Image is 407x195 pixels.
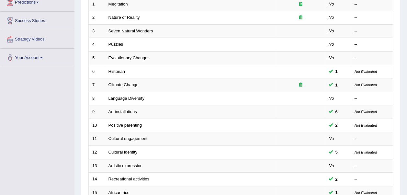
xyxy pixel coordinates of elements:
[108,2,128,6] a: Meditation
[329,96,334,101] em: No
[333,68,340,75] span: You can still take this question
[329,2,334,6] em: No
[333,149,340,155] span: You can still take this question
[355,15,390,21] div: –
[329,42,334,47] em: No
[0,30,74,46] a: Strategy Videos
[329,29,334,33] em: No
[89,52,105,65] td: 5
[89,65,105,78] td: 6
[355,163,390,169] div: –
[0,49,74,65] a: Your Account
[108,15,140,20] a: Nature of Reality
[333,82,340,88] span: You can still take this question
[355,55,390,61] div: –
[108,42,123,47] a: Puzzles
[355,110,377,114] small: Not Evaluated
[108,96,144,101] a: Language Diversity
[89,132,105,146] td: 11
[329,15,334,20] em: No
[355,191,377,195] small: Not Evaluated
[333,122,340,129] span: You can still take this question
[108,136,148,141] a: Cultural engagement
[0,12,74,28] a: Success Stories
[355,83,377,87] small: Not Evaluated
[89,105,105,119] td: 9
[355,1,390,7] div: –
[280,15,322,21] div: Exam occurring question
[280,82,322,88] div: Exam occurring question
[108,163,142,168] a: Artistic expression
[355,41,390,48] div: –
[329,55,334,60] em: No
[355,176,390,182] div: –
[89,159,105,173] td: 13
[355,123,377,127] small: Not Evaluated
[108,190,130,195] a: African rice
[89,24,105,38] td: 3
[108,177,149,181] a: Recreational activities
[89,92,105,105] td: 8
[108,123,142,128] a: Positive parenting
[89,11,105,25] td: 2
[355,96,390,102] div: –
[355,136,390,142] div: –
[108,109,137,114] a: Art installations
[333,176,340,183] span: You can still take this question
[108,29,153,33] a: Seven Natural Wonders
[355,28,390,34] div: –
[89,78,105,92] td: 7
[108,82,139,87] a: Climate Change
[333,109,340,115] span: You can still take this question
[329,163,334,168] em: No
[329,136,334,141] em: No
[108,69,125,74] a: Historian
[89,119,105,132] td: 10
[280,1,322,7] div: Exam occurring question
[108,150,138,155] a: Cultural identity
[355,150,377,154] small: Not Evaluated
[355,70,377,74] small: Not Evaluated
[89,145,105,159] td: 12
[89,38,105,52] td: 4
[108,55,150,60] a: Evolutionary Changes
[89,173,105,186] td: 14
